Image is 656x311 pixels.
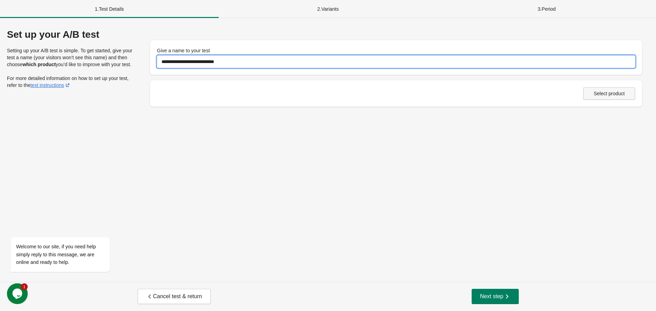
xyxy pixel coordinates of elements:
iframe: chat widget [7,283,29,304]
button: Cancel test & return [138,289,211,304]
p: For more detailed information on how to set up your test, refer to the [7,75,136,89]
p: Setting up your A/B test is simple. To get started, give your test a name (your visitors won’t se... [7,47,136,68]
span: Next step [480,293,510,300]
span: Cancel test & return [146,293,202,300]
button: Next step [472,289,519,304]
label: Give a name to your test [157,47,210,54]
a: test instructions [30,82,71,88]
strong: which product [23,62,56,67]
iframe: chat widget [7,175,132,280]
span: Select product [594,91,625,96]
div: Set up your A/B test [7,29,136,40]
button: Select product [583,87,635,100]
